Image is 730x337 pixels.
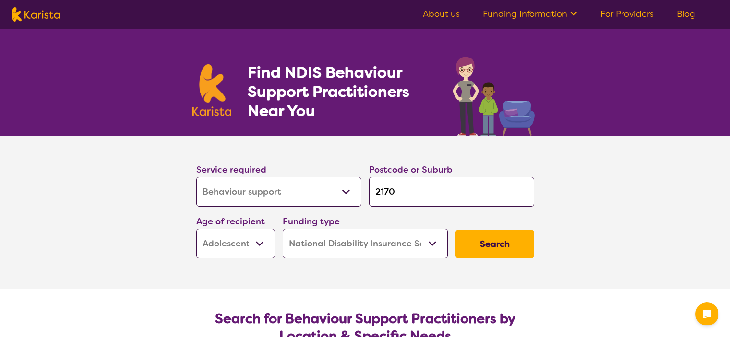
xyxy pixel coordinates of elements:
a: Funding Information [483,8,577,20]
a: For Providers [600,8,654,20]
img: Karista logo [192,64,232,116]
label: Service required [196,164,266,175]
h1: Find NDIS Behaviour Support Practitioners Near You [248,63,433,120]
label: Postcode or Suburb [369,164,453,175]
img: behaviour-support [450,52,538,136]
input: Type [369,177,534,207]
button: Search [455,230,534,258]
a: About us [423,8,460,20]
label: Age of recipient [196,216,265,227]
img: Karista logo [12,7,60,22]
label: Funding type [283,216,340,227]
a: Blog [677,8,695,20]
